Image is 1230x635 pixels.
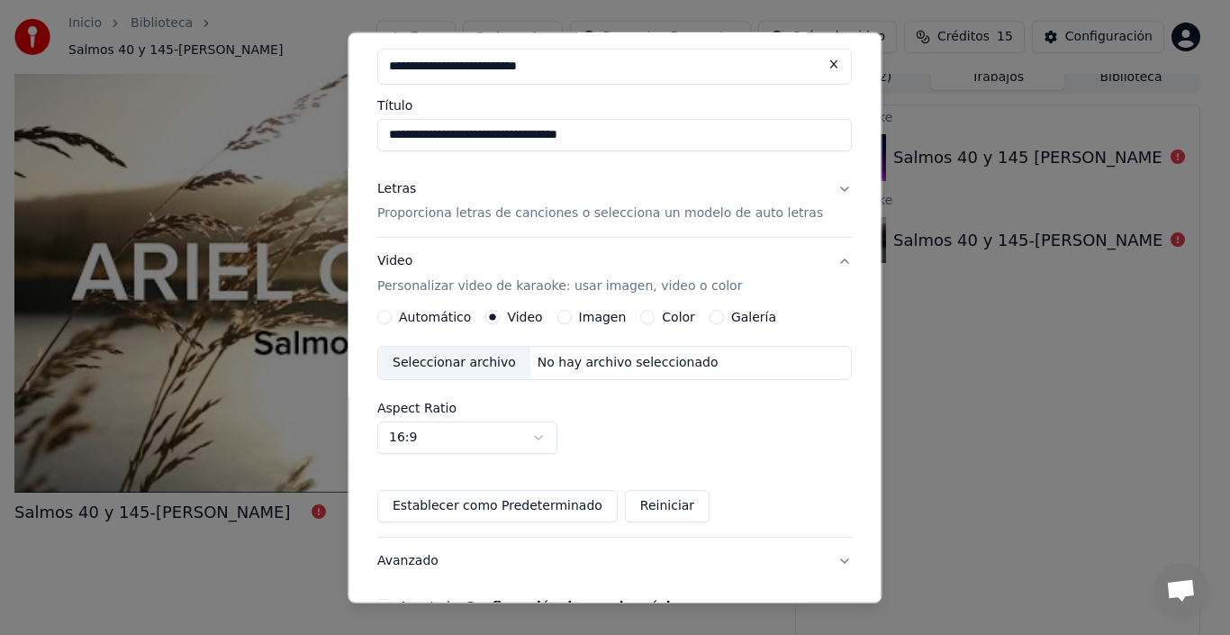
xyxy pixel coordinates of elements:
button: Acepto la [466,600,687,612]
label: Título [377,98,852,111]
div: Letras [377,179,416,197]
button: Establecer como Predeterminado [377,490,618,522]
div: VideoPersonalizar video de karaoke: usar imagen, video o color [377,310,852,537]
label: Acepto la [399,600,686,612]
p: Proporciona letras de canciones o selecciona un modelo de auto letras [377,204,823,222]
label: Color [663,311,696,323]
div: No hay archivo seleccionado [530,354,726,372]
div: Seleccionar archivo [378,347,530,379]
label: Video [508,311,543,323]
p: Personalizar video de karaoke: usar imagen, video o color [377,277,742,295]
label: Imagen [579,311,627,323]
label: Aspect Ratio [377,402,852,414]
div: Video [377,252,742,295]
button: LetrasProporciona letras de canciones o selecciona un modelo de auto letras [377,165,852,237]
button: Avanzado [377,538,852,585]
label: Automático [399,311,471,323]
button: Reiniciar [625,490,710,522]
button: VideoPersonalizar video de karaoke: usar imagen, video o color [377,238,852,310]
label: Galería [731,311,776,323]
